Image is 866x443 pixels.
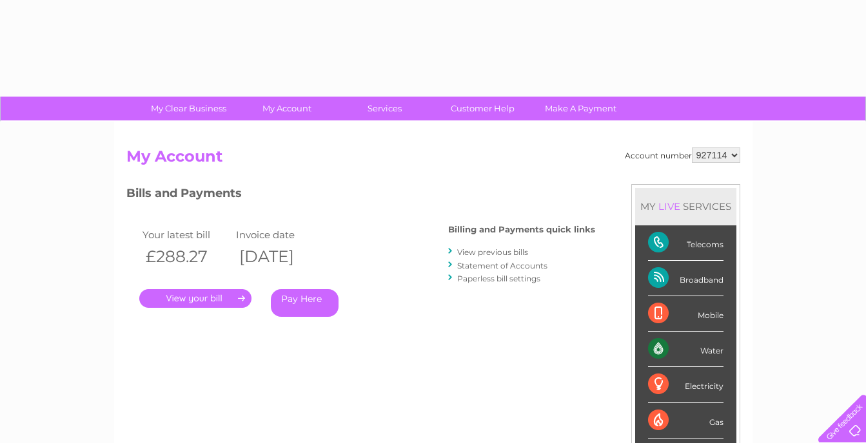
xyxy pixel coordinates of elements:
h2: My Account [126,147,740,172]
a: Paperless bill settings [457,274,540,283]
a: My Account [233,97,340,120]
div: Account number [625,147,740,163]
td: Your latest bill [139,226,233,243]
a: Services [331,97,438,120]
h4: Billing and Payments quick links [448,225,595,234]
a: My Clear Business [135,97,242,120]
td: Invoice date [233,226,326,243]
div: Mobile [648,296,723,332]
a: Customer Help [429,97,536,120]
a: Statement of Accounts [457,261,547,270]
div: Electricity [648,367,723,402]
th: £288.27 [139,243,233,270]
div: Water [648,332,723,367]
a: View previous bills [457,247,528,257]
a: . [139,289,251,308]
th: [DATE] [233,243,326,270]
h3: Bills and Payments [126,184,595,207]
a: Pay Here [271,289,339,317]
div: LIVE [656,200,683,212]
a: Make A Payment [527,97,634,120]
div: Broadband [648,261,723,296]
div: Telecoms [648,225,723,261]
div: MY SERVICES [635,188,736,225]
div: Gas [648,403,723,438]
